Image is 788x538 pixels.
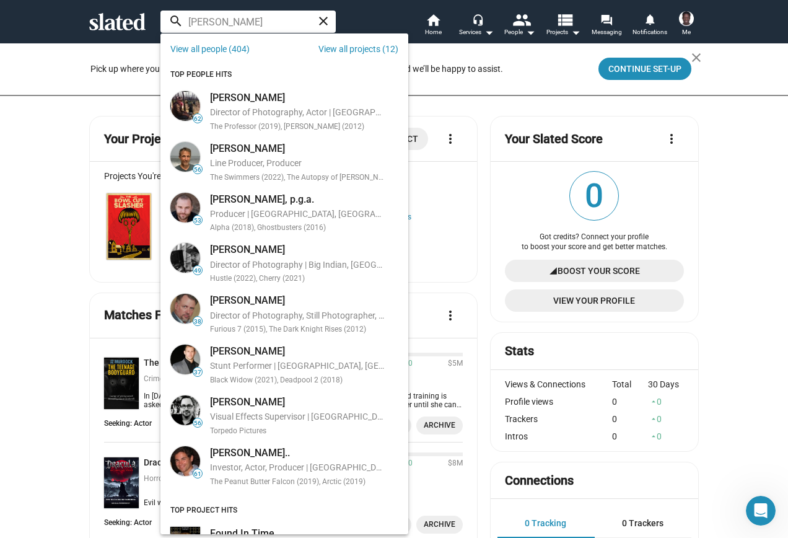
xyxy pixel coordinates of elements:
span: Archive [424,419,455,432]
span: Messaging [592,25,622,40]
a: Dracula: An Origins Story [104,457,139,509]
div: Extremely likely > [33,321,180,334]
div: The Professor (2019), [PERSON_NAME] (2012) [210,122,384,132]
div: Projects You're Attached To [104,171,463,181]
h1: Jordan [60,6,92,15]
button: Continue Set-up [598,58,691,80]
span: 6 [115,298,125,311]
div: Trackers [505,414,613,424]
img: Tim Sessler [170,243,200,273]
button: Services [455,12,498,40]
span: Boost Your Score [558,260,640,282]
img: The Bowl Cut Slasher [107,193,151,260]
div: [PERSON_NAME] [210,395,384,408]
div: Investor, Actor, Producer | [GEOGRAPHIC_DATA], [GEOGRAPHIC_DATA], [GEOGRAPHIC_DATA] [210,462,384,475]
img: Tim Orr [170,91,200,121]
div: The Swimmers (2022), The Autopsy of [PERSON_NAME] (2016) [210,173,384,183]
div: Hustle (2022), Cherry (2021) [210,274,384,284]
span: Notifications [633,25,667,40]
div: Visual Effects Supervisor | [GEOGRAPHIC_DATA], [GEOGRAPHIC_DATA] [210,411,384,424]
mat-icon: arrow_drop_down [568,25,583,40]
button: 1 [46,292,60,316]
img: Profile image for Jordan [35,7,55,27]
span: 49 [193,267,202,275]
button: go back [8,5,32,29]
div: Line Producer, Producer [210,157,384,170]
div: [PERSON_NAME] [210,345,384,358]
a: View all people (404) [170,44,250,54]
a: Messaging [585,12,628,40]
div: Crime, Drama, Thriller | English [144,374,274,384]
button: People [498,12,541,40]
img: Tim Townsend [170,395,200,425]
mat-icon: headset_mic [472,14,483,25]
img: Tim Sabatino [170,294,200,324]
button: 3 [73,292,87,316]
div: 0 [612,397,648,407]
div: Hi [PERSON_NAME], We hope you're enjoying being part of the Slated community. We'd love to know w... [20,58,193,143]
img: Tim Z... [170,446,200,476]
button: 4 [86,292,100,316]
div: 0 [648,414,684,424]
span: 0 Trackers [622,518,663,528]
span: 61 [193,470,202,478]
div: Director of Photography, Still Photographer, Creative Executive, Director, Producer | [GEOGRAPHIC... [210,310,384,323]
button: 10 [166,292,180,316]
div: Got credits? Connect your profile to boost your score and get better matches. [505,232,684,252]
button: Send a message… [212,401,232,421]
mat-icon: arrow_drop_up [649,432,658,441]
img: The Teenage Bodyguard [104,358,139,409]
a: The Bowl Cut Slasher [104,191,154,262]
div: Torpedo Pictures [210,426,384,436]
img: Tim Johnson, p.g.a. [170,193,200,223]
div: Horror, Supernatural | English [144,474,274,484]
div: Evil was born in Darkness [139,498,463,508]
img: Tim Garris [170,345,200,374]
img: Tim Cole [170,142,200,172]
span: 8 [141,298,152,311]
div: Pick up where you left off to finish onboarding. If you need any help, and we’ll be happy to assist. [90,63,503,75]
textarea: Message… [11,380,237,401]
span: 5 [102,298,112,311]
span: 56 [193,166,202,174]
div: Powered by [33,349,180,362]
mat-icon: close [316,14,331,29]
div: 0 [648,397,684,407]
span: 53 [193,217,202,224]
mat-card-title: Matches For You [104,307,196,324]
span: Me [682,25,691,40]
button: Home [194,5,217,29]
button: Projects [541,12,585,40]
div: [PERSON_NAME], p.g.a. [210,193,384,206]
div: People [504,25,535,40]
div: Views & Connections [505,379,613,389]
span: 56 [193,420,202,427]
span: 1 [48,298,59,311]
p: Active 23h ago [60,15,120,28]
mat-icon: view_list [556,11,574,29]
span: $8M [443,459,463,469]
div: Seeking: Actor [104,419,152,429]
span: 10 [168,298,178,311]
span: 0 [570,172,618,220]
button: 8 [139,292,153,316]
button: Archive [416,516,463,534]
div: The Peanut Butter Falcon (2019), Arctic (2019) [210,477,384,487]
span: View Your Profile [515,289,674,312]
a: View Your Profile [505,289,684,312]
div: TOP PROJECT HITS [160,501,408,521]
mat-icon: forum [600,14,612,25]
div: [PERSON_NAME] [210,243,384,256]
div: Intros [505,431,613,441]
button: 7 [126,292,140,316]
img: Kerwens Losius [679,11,694,26]
button: Emoji picker [39,406,49,416]
div: Total [612,379,648,389]
button: 6 [113,292,126,316]
iframe: Intercom live chat [746,496,776,526]
span: Projects [546,25,580,40]
mat-icon: more_vert [443,131,458,146]
button: Gif picker [59,406,69,416]
div: Director of Photography, Actor | [GEOGRAPHIC_DATA], [GEOGRAPHIC_DATA], [GEOGRAPHIC_DATA], [GEOGRA... [210,107,384,120]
